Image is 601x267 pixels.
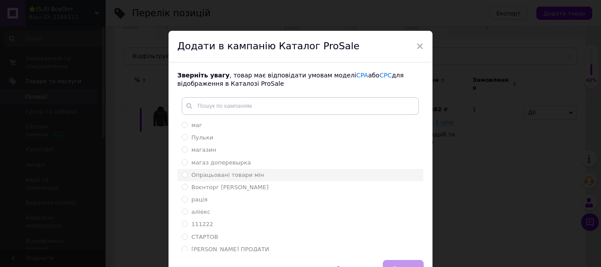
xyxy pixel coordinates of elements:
div: Додати в кампанію Каталог ProSale [169,31,432,62]
span: Пульки [191,134,213,141]
span: Опрацьовані товари мін [191,172,264,178]
span: [PERSON_NAME] ПРОДАТИ [191,246,269,252]
span: аліекс [191,208,210,215]
span: рація [191,196,208,203]
span: магаз доперевырка [191,159,251,166]
b: Зверніть увагу [177,72,230,79]
span: магазин [191,146,216,153]
span: 111222 [191,221,213,227]
input: Пошук по кампаніям [182,97,419,115]
span: маг [191,122,202,128]
span: СТАРТОВ [191,234,218,240]
span: Воєнторг [PERSON_NAME] [191,184,268,190]
div: , товар має відповідати умовам моделі або для відображення в Каталозі ProSale [177,71,424,88]
span: × [416,39,424,54]
a: CPA [356,72,368,79]
a: CPC [379,72,392,79]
